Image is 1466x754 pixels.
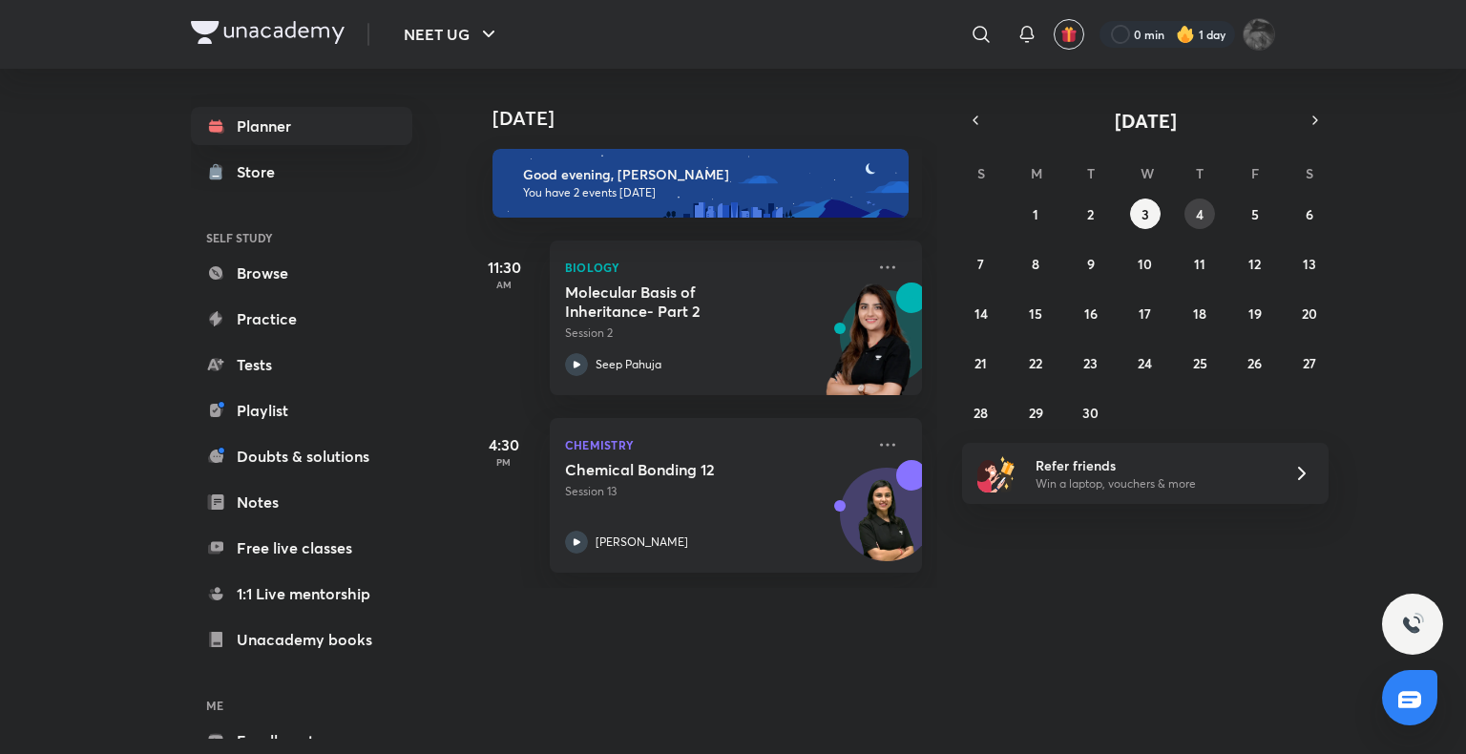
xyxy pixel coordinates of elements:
button: September 27, 2025 [1294,347,1325,378]
a: Browse [191,254,412,292]
p: AM [466,279,542,290]
a: Doubts & solutions [191,437,412,475]
button: September 5, 2025 [1240,199,1270,229]
img: unacademy [817,283,922,414]
abbr: Monday [1031,164,1042,182]
abbr: September 1, 2025 [1033,205,1038,223]
abbr: September 28, 2025 [974,404,988,422]
p: Biology [565,256,865,279]
button: September 9, 2025 [1076,248,1106,279]
button: September 25, 2025 [1184,347,1215,378]
img: Company Logo [191,21,345,44]
a: Store [191,153,412,191]
p: You have 2 events [DATE] [523,185,891,200]
abbr: Sunday [977,164,985,182]
a: Free live classes [191,529,412,567]
abbr: September 24, 2025 [1138,354,1152,372]
button: September 26, 2025 [1240,347,1270,378]
abbr: Thursday [1196,164,1204,182]
img: ISHITA Gupta [1243,18,1275,51]
button: September 10, 2025 [1130,248,1161,279]
button: September 24, 2025 [1130,347,1161,378]
button: September 6, 2025 [1294,199,1325,229]
button: September 23, 2025 [1076,347,1106,378]
h6: ME [191,689,412,722]
img: avatar [1060,26,1078,43]
button: September 4, 2025 [1184,199,1215,229]
abbr: September 18, 2025 [1193,304,1206,323]
button: September 1, 2025 [1020,199,1051,229]
abbr: September 23, 2025 [1083,354,1098,372]
a: Practice [191,300,412,338]
button: September 15, 2025 [1020,298,1051,328]
button: September 12, 2025 [1240,248,1270,279]
abbr: Friday [1251,164,1259,182]
abbr: September 7, 2025 [977,255,984,273]
abbr: September 9, 2025 [1087,255,1095,273]
h5: 11:30 [466,256,542,279]
button: September 8, 2025 [1020,248,1051,279]
h6: Refer friends [1036,455,1270,475]
abbr: September 4, 2025 [1196,205,1204,223]
abbr: September 3, 2025 [1141,205,1149,223]
abbr: September 26, 2025 [1247,354,1262,372]
abbr: September 29, 2025 [1029,404,1043,422]
a: Company Logo [191,21,345,49]
button: September 14, 2025 [966,298,996,328]
abbr: September 21, 2025 [974,354,987,372]
a: 1:1 Live mentorship [191,575,412,613]
img: ttu [1401,613,1424,636]
abbr: September 30, 2025 [1082,404,1099,422]
img: evening [492,149,909,218]
p: PM [466,456,542,468]
a: Playlist [191,391,412,429]
p: [PERSON_NAME] [596,534,688,551]
img: streak [1176,25,1195,44]
p: Seep Pahuja [596,356,661,373]
abbr: September 22, 2025 [1029,354,1042,372]
abbr: Wednesday [1141,164,1154,182]
button: September 19, 2025 [1240,298,1270,328]
p: Session 13 [565,483,865,500]
abbr: September 17, 2025 [1139,304,1151,323]
abbr: Saturday [1306,164,1313,182]
h5: Molecular Basis of Inheritance- Part 2 [565,283,803,321]
button: September 17, 2025 [1130,298,1161,328]
a: Unacademy books [191,620,412,659]
button: September 3, 2025 [1130,199,1161,229]
abbr: September 2, 2025 [1087,205,1094,223]
p: Win a laptop, vouchers & more [1036,475,1270,492]
span: [DATE] [1115,108,1177,134]
abbr: September 20, 2025 [1302,304,1317,323]
button: September 13, 2025 [1294,248,1325,279]
abbr: September 14, 2025 [974,304,988,323]
h6: Good evening, [PERSON_NAME] [523,166,891,183]
button: September 20, 2025 [1294,298,1325,328]
h5: Chemical Bonding 12 [565,460,803,479]
button: September 16, 2025 [1076,298,1106,328]
button: September 11, 2025 [1184,248,1215,279]
button: avatar [1054,19,1084,50]
abbr: September 5, 2025 [1251,205,1259,223]
button: September 28, 2025 [966,397,996,428]
abbr: September 11, 2025 [1194,255,1205,273]
abbr: September 12, 2025 [1248,255,1261,273]
a: Tests [191,346,412,384]
button: September 29, 2025 [1020,397,1051,428]
div: Store [237,160,286,183]
abbr: September 16, 2025 [1084,304,1098,323]
h6: SELF STUDY [191,221,412,254]
a: Planner [191,107,412,145]
abbr: September 8, 2025 [1032,255,1039,273]
button: [DATE] [989,107,1302,134]
button: NEET UG [392,15,512,53]
img: Avatar [841,478,932,570]
abbr: September 6, 2025 [1306,205,1313,223]
abbr: September 13, 2025 [1303,255,1316,273]
img: referral [977,454,1016,492]
p: Chemistry [565,433,865,456]
button: September 30, 2025 [1076,397,1106,428]
button: September 7, 2025 [966,248,996,279]
abbr: September 27, 2025 [1303,354,1316,372]
abbr: September 10, 2025 [1138,255,1152,273]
